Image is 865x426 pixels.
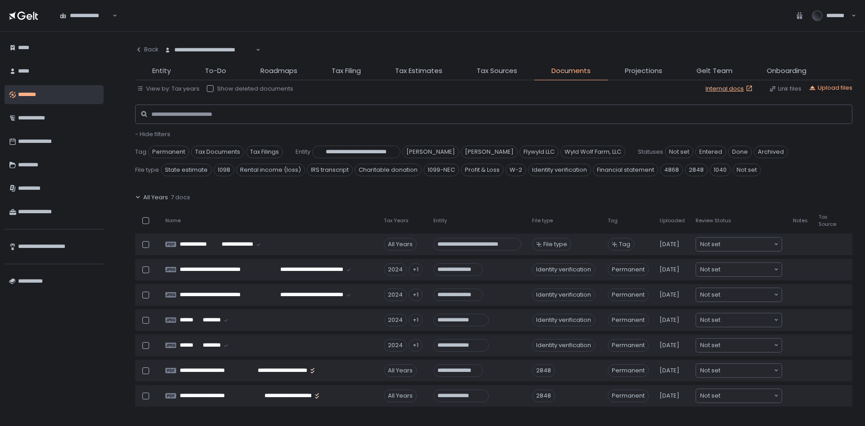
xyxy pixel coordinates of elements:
[477,66,517,76] span: Tax Sources
[205,66,226,76] span: To-Do
[159,41,260,60] div: Search for option
[384,263,407,276] div: 2024
[355,164,422,176] span: Charitable donation
[402,146,459,158] span: [PERSON_NAME]
[696,238,782,251] div: Search for option
[660,341,679,349] span: [DATE]
[505,164,526,176] span: W-2
[660,392,679,400] span: [DATE]
[528,164,591,176] span: Identity verification
[710,164,731,176] span: 1040
[720,366,773,375] input: Search for option
[767,66,806,76] span: Onboarding
[608,263,649,276] span: Permanent
[660,217,685,224] span: Uploaded
[260,66,297,76] span: Roadmaps
[660,240,679,248] span: [DATE]
[532,364,555,377] div: 2848
[660,164,683,176] span: 4868
[246,146,283,158] span: Tax Filings
[608,217,618,224] span: Tag
[700,366,720,375] span: Not set
[720,316,773,325] input: Search for option
[685,164,708,176] span: 2848
[696,288,782,302] div: Search for option
[384,364,417,377] div: All Years
[638,148,663,156] span: Statuses
[696,263,782,276] div: Search for option
[660,266,679,274] span: [DATE]
[769,85,801,93] button: Link files
[700,290,720,299] span: Not set
[395,66,442,76] span: Tax Estimates
[733,164,761,176] span: Not set
[384,238,417,251] div: All Years
[720,391,773,400] input: Search for option
[135,130,170,138] button: - Hide filters
[461,146,518,158] span: [PERSON_NAME]
[728,146,752,158] span: Done
[137,85,200,93] button: View by: Tax years
[296,148,310,156] span: Entity
[461,164,504,176] span: Profit & Loss
[696,389,782,403] div: Search for option
[384,289,407,301] div: 2024
[696,339,782,352] div: Search for option
[700,265,720,274] span: Not set
[135,166,159,174] span: File type
[148,146,189,158] span: Permanent
[409,263,423,276] div: +1
[409,339,423,352] div: +1
[423,164,459,176] span: 1099-NEC
[384,389,417,402] div: All Years
[332,66,361,76] span: Tax Filing
[696,313,782,327] div: Search for option
[608,389,649,402] span: Permanent
[191,146,244,158] span: Tax Documents
[619,240,630,248] span: Tag
[433,217,447,224] span: Entity
[384,314,407,326] div: 2024
[409,314,423,326] div: +1
[236,164,305,176] span: Rental income (loss)
[608,289,649,301] span: Permanent
[660,291,679,299] span: [DATE]
[593,164,658,176] span: Financial statement
[665,146,693,158] span: Not set
[696,364,782,377] div: Search for option
[532,314,595,326] div: Identity verification
[532,339,595,352] div: Identity verification
[706,85,755,93] a: Internal docs
[543,240,567,248] span: File type
[608,339,649,352] span: Permanent
[700,341,720,350] span: Not set
[695,146,726,158] span: Entered
[54,6,117,25] div: Search for option
[135,41,159,59] button: Back
[660,316,679,324] span: [DATE]
[532,289,595,301] div: Identity verification
[532,389,555,402] div: 2848
[700,316,720,325] span: Not set
[161,164,212,176] span: State estimate
[700,391,720,400] span: Not set
[409,289,423,301] div: +1
[560,146,625,158] span: Wyld Wolf Farm, LLC
[608,364,649,377] span: Permanent
[660,366,679,375] span: [DATE]
[819,214,836,227] span: Tax Source
[307,164,353,176] span: IRS transcript
[519,146,559,158] span: Flywyld LLC
[720,341,773,350] input: Search for option
[625,66,662,76] span: Projections
[720,290,773,299] input: Search for option
[697,66,733,76] span: Gelt Team
[809,84,852,92] button: Upload files
[551,66,591,76] span: Documents
[384,217,409,224] span: Tax Years
[384,339,407,352] div: 2024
